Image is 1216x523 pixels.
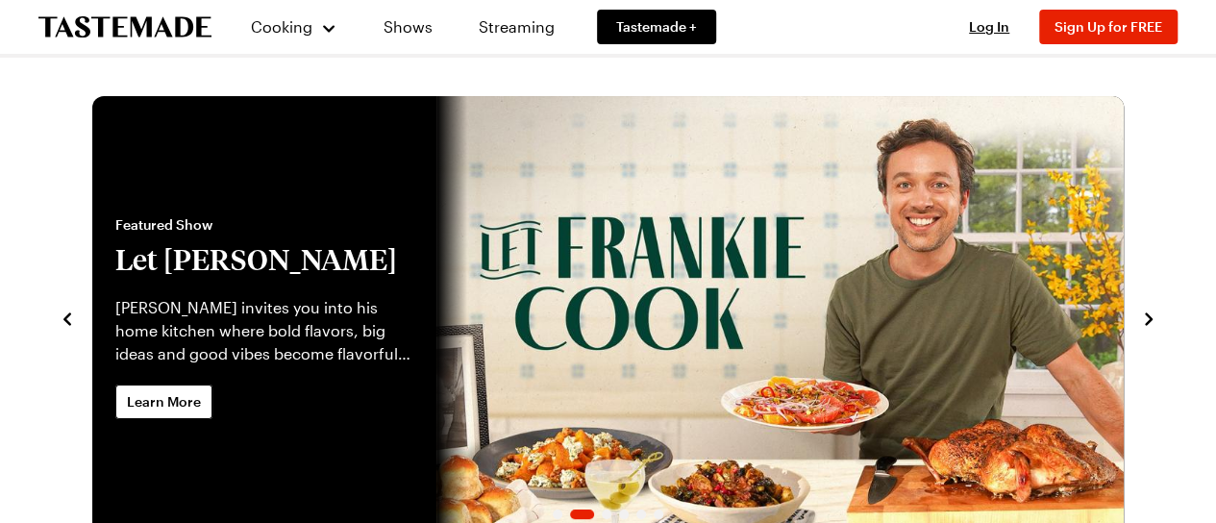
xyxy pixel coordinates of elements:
[250,4,337,50] button: Cooking
[115,296,413,365] p: [PERSON_NAME] invites you into his home kitchen where bold flavors, big ideas and good vibes beco...
[553,510,562,519] span: Go to slide 1
[602,510,611,519] span: Go to slide 3
[115,215,413,235] span: Featured Show
[969,18,1009,35] span: Log In
[616,17,697,37] span: Tastemade +
[597,10,716,44] a: Tastemade +
[619,510,629,519] span: Go to slide 4
[127,392,201,411] span: Learn More
[570,510,594,519] span: Go to slide 2
[1055,18,1162,35] span: Sign Up for FREE
[636,510,646,519] span: Go to slide 5
[38,16,211,38] a: To Tastemade Home Page
[115,242,413,277] h2: Let [PERSON_NAME]
[654,510,663,519] span: Go to slide 6
[1139,306,1158,329] button: navigate to next item
[951,17,1028,37] button: Log In
[115,385,212,419] a: Learn More
[58,306,77,329] button: navigate to previous item
[1039,10,1178,44] button: Sign Up for FREE
[251,17,312,36] span: Cooking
